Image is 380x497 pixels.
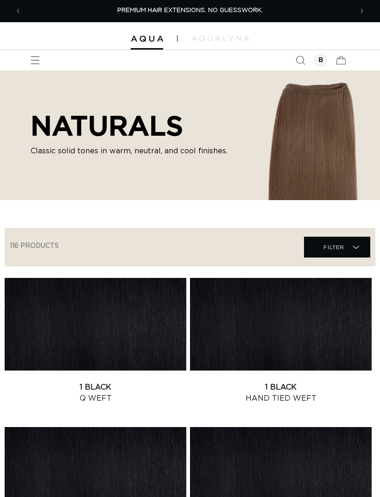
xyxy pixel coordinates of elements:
[25,50,45,70] summary: Menu
[31,109,239,142] h2: NATURALS
[190,382,372,404] a: 1 Black Hand Tied Weft
[8,1,28,21] button: Previous announcement
[10,243,59,249] span: 116 products
[304,237,370,258] summary: Filter
[5,382,186,404] a: 1 Black Q Weft
[191,36,249,41] img: aqualyna.com
[131,36,163,42] img: Aqua Hair Extensions
[323,239,344,256] span: Filter
[290,50,310,70] summary: Search
[352,1,372,21] button: Next announcement
[31,145,239,157] p: Classic solid tones in warm, neutral, and cool finishes.
[117,7,263,13] span: PREMIUM HAIR EXTENSIONS. NO GUESSWORK.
